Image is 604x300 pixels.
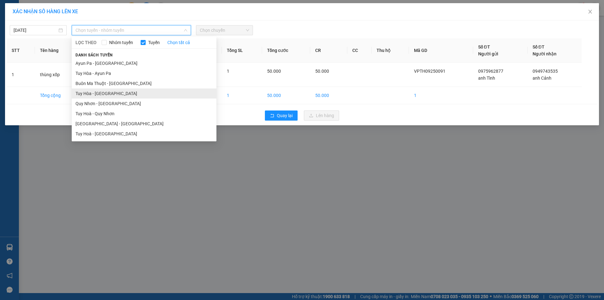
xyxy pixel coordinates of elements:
[184,28,187,32] span: down
[107,39,136,46] span: Nhóm tuyến
[478,76,495,81] span: anh Tình
[75,25,187,35] span: Chọn tuyến - nhóm tuyến
[347,38,372,63] th: CC
[478,44,490,49] span: Số ĐT
[14,27,57,34] input: 12/09/2025
[581,3,599,21] button: Close
[310,38,347,63] th: CR
[265,110,298,121] button: rollbackQuay lại
[13,8,78,14] span: XÁC NHẬN SỐ HÀNG LÊN XE
[310,87,347,104] td: 50.000
[262,87,310,104] td: 50.000
[35,38,82,63] th: Tên hàng
[588,9,593,14] span: close
[200,25,249,35] span: Chọn chuyến
[304,110,339,121] button: uploadLên hàng
[72,99,216,109] li: Quy Nhơn - [GEOGRAPHIC_DATA]
[533,51,556,56] span: Người nhận
[270,113,274,118] span: rollback
[72,129,216,139] li: Tuy Hoà - [GEOGRAPHIC_DATA]
[72,119,216,129] li: [GEOGRAPHIC_DATA] - [GEOGRAPHIC_DATA]
[533,44,545,49] span: Số ĐT
[72,52,117,58] span: Danh sách tuyến
[478,69,503,74] span: 0975962877
[7,63,35,87] td: 1
[409,87,473,104] td: 1
[222,87,262,104] td: 1
[72,109,216,119] li: Tuy Hoà - Quy Nhơn
[409,38,473,63] th: Mã GD
[72,88,216,99] li: Tuy Hòa - [GEOGRAPHIC_DATA]
[227,69,229,74] span: 1
[72,78,216,88] li: Buôn Ma Thuột - [GEOGRAPHIC_DATA]
[72,58,216,68] li: Ayun Pa - [GEOGRAPHIC_DATA]
[146,39,162,46] span: Tuyến
[267,69,281,74] span: 50.000
[277,112,293,119] span: Quay lại
[315,69,329,74] span: 50.000
[7,38,35,63] th: STT
[75,39,97,46] span: LỌC THEO
[533,69,558,74] span: 0949743535
[43,27,84,41] li: VP VP Buôn Ma Thuột
[372,38,409,63] th: Thu hộ
[3,27,43,48] li: VP VP [GEOGRAPHIC_DATA]
[533,76,551,81] span: anh Cảnh
[478,51,498,56] span: Người gửi
[72,68,216,78] li: Tuy Hòa - Ayun Pa
[35,87,82,104] td: Tổng cộng
[222,38,262,63] th: Tổng SL
[414,69,445,74] span: VPTH09250091
[262,38,310,63] th: Tổng cước
[3,3,91,15] li: BB Limousine
[35,63,82,87] td: thùng xốp
[167,39,190,46] a: Chọn tất cả
[43,42,48,46] span: environment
